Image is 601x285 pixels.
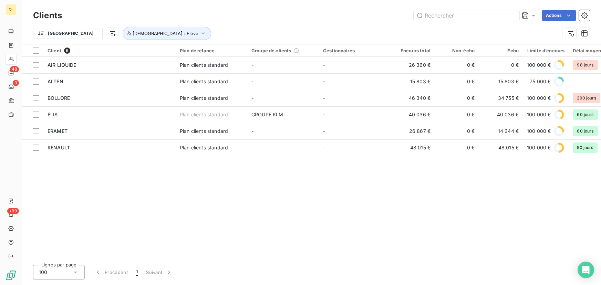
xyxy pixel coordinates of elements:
[395,48,431,53] div: Encours total
[391,139,435,156] td: 48 015 €
[414,10,517,21] input: Rechercher
[435,90,479,106] td: 0 €
[527,95,551,102] span: 100 000 €
[527,144,551,151] span: 100 000 €
[542,10,576,21] button: Actions
[251,62,253,68] span: -
[391,73,435,90] td: 15 803 €
[573,93,600,103] span: 290 jours
[33,28,98,39] button: [GEOGRAPHIC_DATA]
[435,139,479,156] td: 0 €
[90,265,132,279] button: Précédent
[530,78,551,85] span: 75 000 €
[180,128,228,135] div: Plan clients standard
[251,78,253,84] span: -
[391,106,435,123] td: 40 036 €
[180,144,228,151] div: Plan clients standard
[142,265,177,279] button: Suivant
[48,78,63,84] span: ALTEN
[48,128,68,134] span: ERAMET
[251,145,253,150] span: -
[483,48,519,53] div: Échu
[527,128,551,135] span: 100 000 €
[33,9,62,22] h3: Clients
[251,128,253,134] span: -
[527,62,551,68] span: 100 000 €
[573,60,598,70] span: 98 jours
[527,48,564,53] div: Limite d’encours
[48,62,76,68] span: AIR LIQUIDE
[527,111,551,118] span: 100 000 €
[13,80,19,86] span: 3
[573,142,597,153] span: 50 jours
[323,128,325,134] span: -
[39,269,47,276] span: 100
[573,126,598,136] span: 60 jours
[132,265,142,279] button: 1
[48,48,61,53] span: Client
[323,62,325,68] span: -
[180,111,228,118] div: Plan clients standard
[123,27,211,40] button: [DEMOGRAPHIC_DATA] : Elevé
[391,90,435,106] td: 46 340 €
[48,112,58,117] span: ELIS
[180,95,228,102] div: Plan clients standard
[323,78,325,84] span: -
[64,47,70,54] span: 6
[435,106,479,123] td: 0 €
[7,208,19,214] span: +99
[479,106,523,123] td: 40 036 €
[479,123,523,139] td: 14 344 €
[6,4,17,15] div: DL
[136,269,138,276] span: 1
[439,48,475,53] div: Non-échu
[48,145,70,150] span: RENAULT
[435,73,479,90] td: 0 €
[180,48,243,53] div: Plan de relance
[391,57,435,73] td: 26 360 €
[578,262,594,278] div: Open Intercom Messenger
[180,78,228,85] div: Plan clients standard
[180,62,228,68] div: Plan clients standard
[479,139,523,156] td: 48 015 €
[573,109,598,120] span: 60 jours
[6,270,17,281] img: Logo LeanPay
[251,111,283,118] span: GROUPE KLM
[251,48,291,53] span: Groupe de clients
[479,90,523,106] td: 34 755 €
[323,95,325,101] span: -
[133,31,198,36] span: [DEMOGRAPHIC_DATA] : Elevé
[323,145,325,150] span: -
[479,57,523,73] td: 0 €
[435,123,479,139] td: 0 €
[10,66,19,72] span: 48
[479,73,523,90] td: 15 803 €
[48,95,70,101] span: BOLLORE
[435,57,479,73] td: 0 €
[323,48,386,53] div: Gestionnaires
[391,123,435,139] td: 26 867 €
[251,95,253,101] span: -
[323,112,325,117] span: -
